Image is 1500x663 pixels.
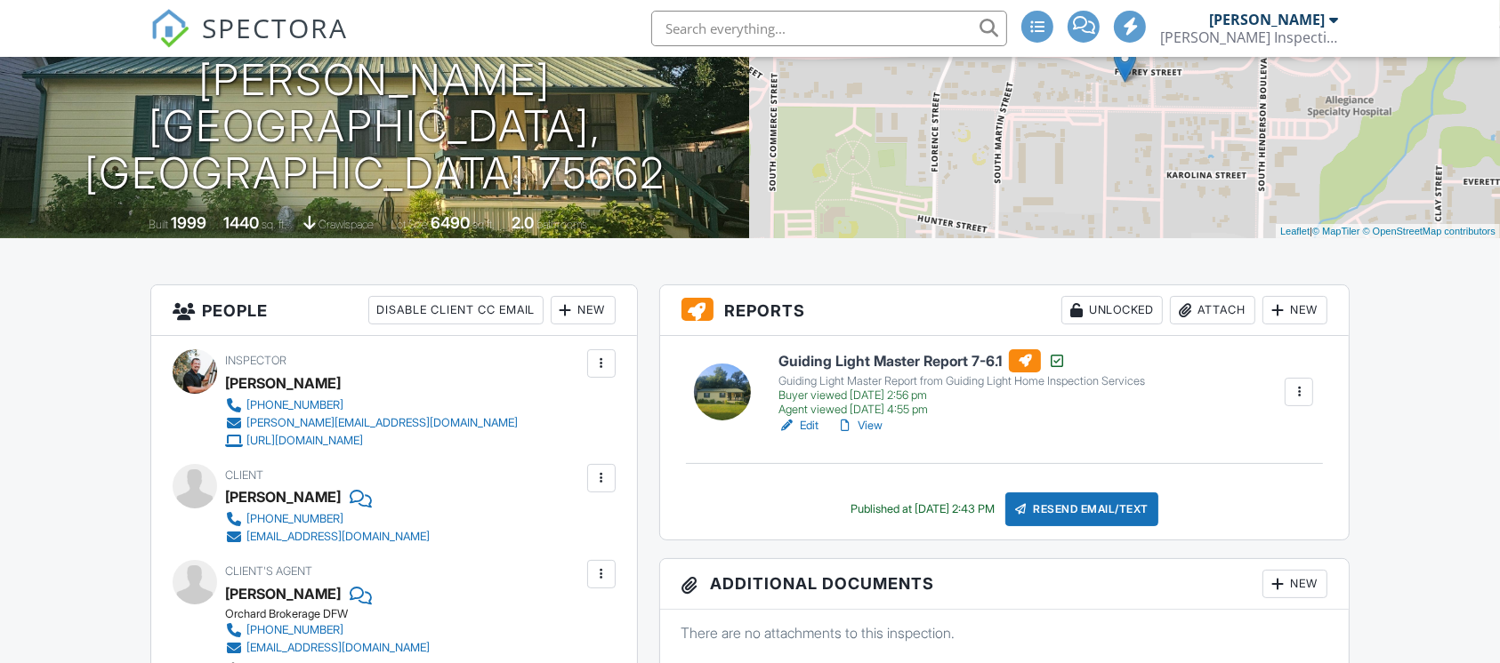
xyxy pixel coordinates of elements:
div: 1999 [171,213,206,232]
div: Resend Email/Text [1005,492,1158,526]
a: © MapTiler [1312,226,1360,236]
div: 1440 [223,213,259,232]
a: View [836,417,883,435]
div: Attach [1170,296,1255,324]
div: | [1276,224,1500,239]
span: sq.ft. [472,218,495,231]
div: Unlocked [1061,296,1163,324]
p: There are no attachments to this inspection. [681,623,1328,643]
span: crawlspace [319,218,374,231]
div: [EMAIL_ADDRESS][DOMAIN_NAME] [246,641,430,655]
h3: Reports [660,285,1350,336]
img: The Best Home Inspection Software - Spectora [150,9,190,48]
div: 6490 [431,213,470,232]
span: bathrooms [536,218,587,231]
input: Search everything... [651,11,1007,46]
div: [PHONE_NUMBER] [246,398,343,412]
a: Leaflet [1280,226,1310,236]
div: [PERSON_NAME] [1209,11,1325,28]
span: sq. ft. [262,218,286,231]
a: © OpenStreetMap contributors [1363,226,1496,236]
a: [PHONE_NUMBER] [225,510,430,528]
h1: [STREET_ADDRESS][PERSON_NAME] [GEOGRAPHIC_DATA], [GEOGRAPHIC_DATA] 75662 [28,10,722,197]
div: Agent viewed [DATE] 4:55 pm [778,403,1145,417]
a: [EMAIL_ADDRESS][DOMAIN_NAME] [225,639,430,657]
span: Inspector [225,354,286,367]
span: SPECTORA [202,9,348,46]
div: New [1262,296,1327,324]
div: [PERSON_NAME] [225,483,341,510]
div: Orchard Brokerage DFW [225,607,444,621]
a: [PERSON_NAME][EMAIL_ADDRESS][DOMAIN_NAME] [225,414,518,432]
div: Guiding Light Master Report from Guiding Light Home Inspection Services [778,374,1145,388]
a: [EMAIL_ADDRESS][DOMAIN_NAME] [225,528,430,546]
div: [EMAIL_ADDRESS][DOMAIN_NAME] [246,530,430,544]
span: Built [149,218,168,231]
div: New [1262,570,1327,598]
a: Edit [778,417,819,435]
a: Guiding Light Master Report 7-6.1 Guiding Light Master Report from Guiding Light Home Inspection ... [778,349,1145,417]
a: [URL][DOMAIN_NAME] [225,432,518,450]
span: Client's Agent [225,564,312,578]
div: Palmer Inspections [1160,28,1338,46]
div: [PERSON_NAME][EMAIL_ADDRESS][DOMAIN_NAME] [246,416,518,430]
h3: People [151,285,637,336]
div: [PHONE_NUMBER] [246,512,343,526]
h6: Guiding Light Master Report 7-6.1 [778,349,1145,372]
div: [URL][DOMAIN_NAME] [246,434,363,448]
h3: Additional Documents [660,559,1350,610]
div: Published at [DATE] 2:43 PM [851,502,995,516]
div: Disable Client CC Email [368,296,544,324]
div: 2.0 [512,213,534,232]
div: [PERSON_NAME] [225,370,341,396]
a: [PHONE_NUMBER] [225,396,518,414]
div: Buyer viewed [DATE] 2:56 pm [778,388,1145,403]
a: [PHONE_NUMBER] [225,621,430,639]
a: SPECTORA [150,24,348,61]
span: Client [225,468,263,482]
a: [PERSON_NAME] [225,580,341,607]
span: Lot Size [391,218,428,231]
div: New [551,296,616,324]
div: [PHONE_NUMBER] [246,623,343,637]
